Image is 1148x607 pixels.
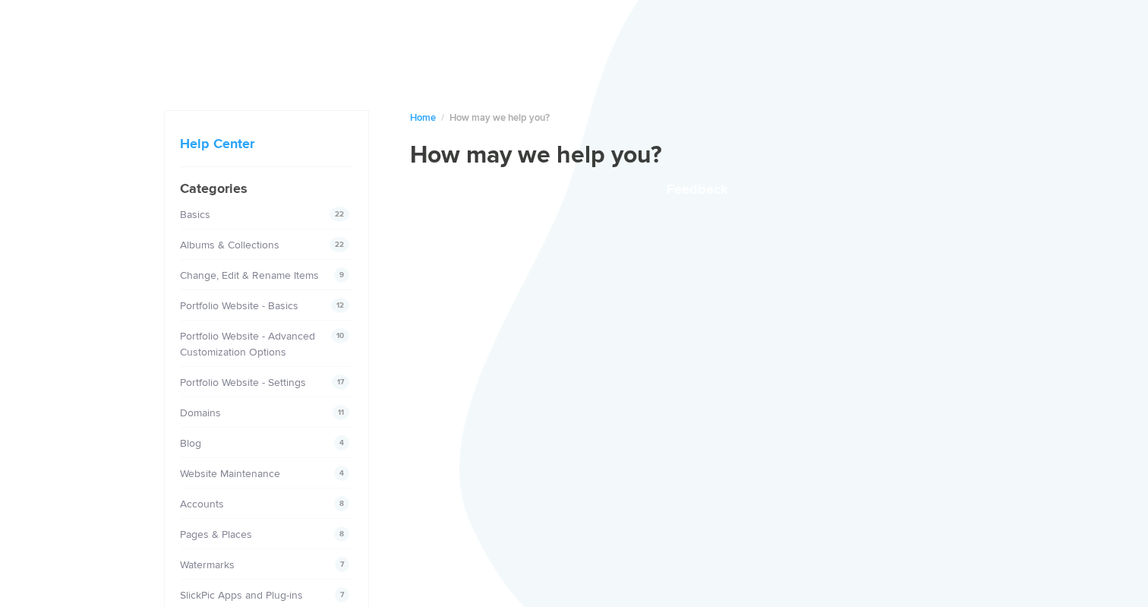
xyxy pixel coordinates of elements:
a: Accounts [180,498,224,511]
span: 11 [333,405,349,420]
a: Change, Edit & Rename Items [180,269,319,282]
button: Feedback [410,183,984,195]
span: How may we help you? [449,112,550,124]
span: 8 [334,496,349,511]
a: Portfolio Website - Basics [180,299,298,312]
a: Portfolio Website - Settings [180,376,306,389]
a: SlickPic Apps and Plug-ins [180,589,303,602]
h4: Categories [180,179,353,199]
span: 22 [330,237,349,252]
a: Pages & Places [180,528,252,541]
a: Blog [180,437,201,450]
a: Home [410,112,436,124]
span: 4 [334,435,349,451]
a: Watermarks [180,558,235,571]
span: 7 [335,557,349,572]
a: Domains [180,406,221,419]
span: 4 [334,466,349,481]
a: Albums & Collections [180,239,279,251]
span: 9 [334,267,349,283]
a: Website Maintenance [180,467,280,480]
span: 22 [330,207,349,222]
span: 10 [331,328,349,343]
a: Portfolio Website - Advanced Customization Options [180,330,315,359]
h1: How may we help you? [410,141,984,171]
a: Help Center [180,135,254,152]
span: 12 [331,298,349,313]
span: / [441,112,444,124]
span: 17 [332,375,349,390]
a: Basics [180,208,210,221]
span: 7 [335,587,349,602]
span: 8 [334,526,349,542]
